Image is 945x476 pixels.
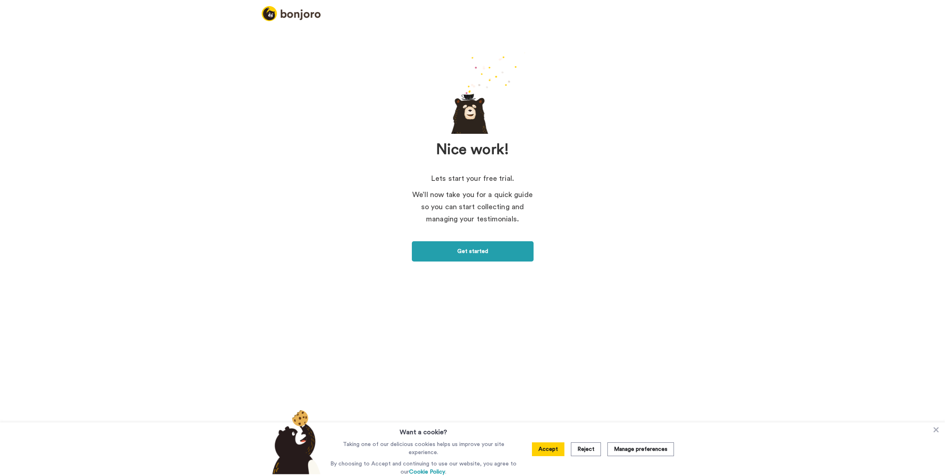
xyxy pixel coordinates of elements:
button: Manage preferences [607,442,674,456]
a: Get started [412,241,534,262]
h1: Nice work! [381,142,564,158]
p: Taking one of our delicious cookies helps us improve your site experience. [328,440,519,457]
h3: Want a cookie? [400,422,447,437]
img: logo_full.png [262,6,321,21]
a: Cookie Policy [409,469,445,475]
button: Reject [571,442,601,456]
div: animation [444,53,533,134]
p: Lets start your free trial. [412,172,534,184]
p: We’ll now take you for a quick guide so you can start collecting and managing your testimonials. [412,189,534,225]
p: By choosing to Accept and continuing to use our website, you agree to our . [328,460,519,476]
button: Accept [532,442,564,456]
img: bear-with-cookie.png [265,410,325,474]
